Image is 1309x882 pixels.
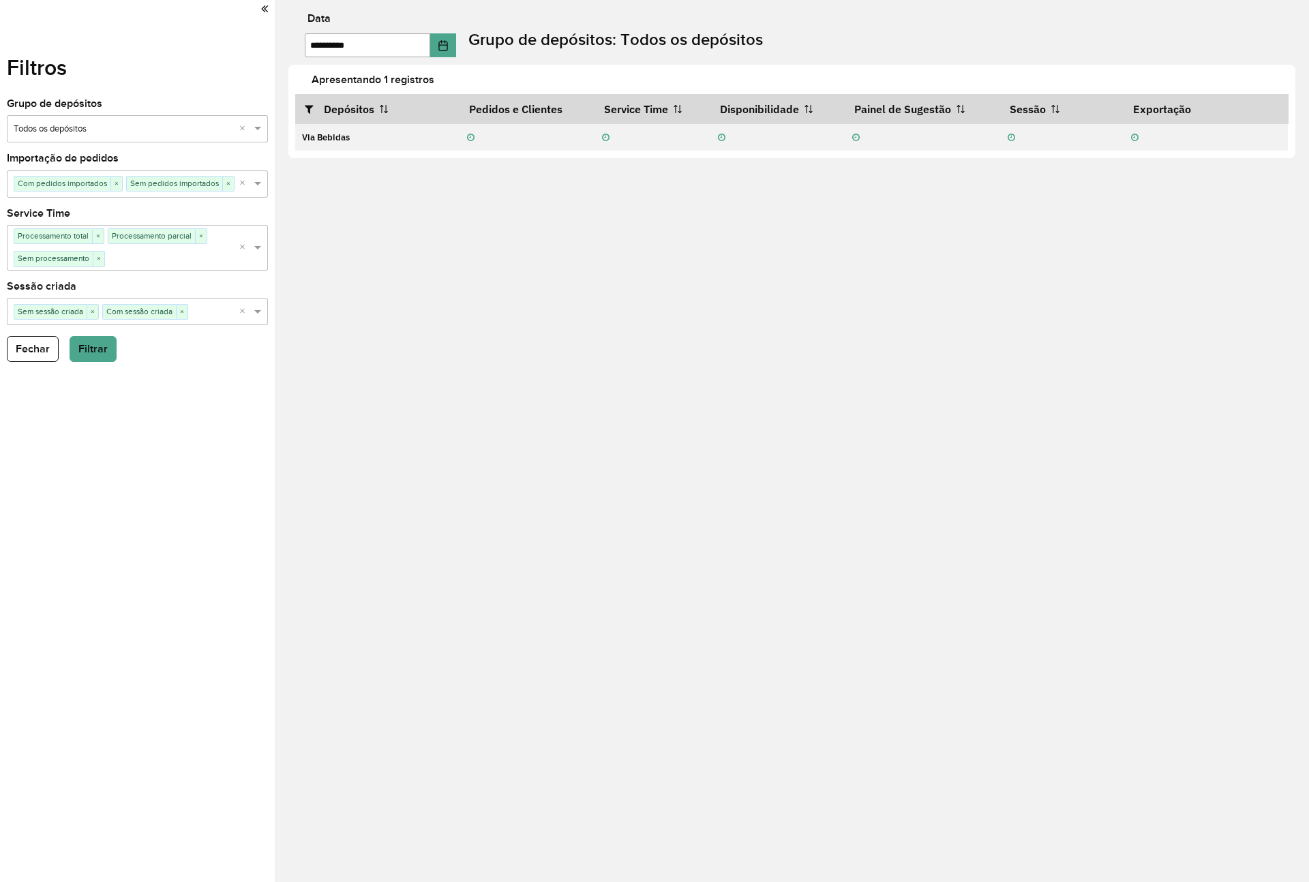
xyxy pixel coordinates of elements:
[852,134,860,142] i: Não realizada
[7,150,119,166] label: Importação de pedidos
[7,336,59,362] button: Fechar
[222,177,234,191] span: ×
[239,177,251,191] span: Clear all
[302,132,350,143] strong: Via Bebidas
[7,278,76,294] label: Sessão criada
[430,33,456,57] button: Choose Date
[595,94,710,123] th: Service Time
[92,230,104,243] span: ×
[70,336,117,362] button: Filtrar
[305,104,324,115] i: Abrir/fechar filtros
[239,305,251,319] span: Clear all
[718,134,725,142] i: Não realizada
[467,134,475,142] i: Não realizada
[103,305,176,318] span: Com sessão criada
[1001,94,1124,123] th: Sessão
[14,305,87,318] span: Sem sessão criada
[239,122,251,136] span: Clear all
[1008,134,1015,142] i: Não realizada
[711,94,845,123] th: Disponibilidade
[14,252,93,265] span: Sem processamento
[93,252,104,266] span: ×
[307,10,331,27] label: Data
[239,241,251,255] span: Clear all
[127,177,222,190] span: Sem pedidos importados
[1124,94,1288,123] th: Exportação
[845,94,1001,123] th: Painel de Sugestão
[460,94,595,123] th: Pedidos e Clientes
[195,230,207,243] span: ×
[7,51,67,84] label: Filtros
[14,177,110,190] span: Com pedidos importados
[87,305,98,319] span: ×
[1131,134,1139,142] i: Não realizada
[176,305,187,319] span: ×
[468,27,763,52] label: Grupo de depósitos: Todos os depósitos
[110,177,122,191] span: ×
[7,95,102,112] label: Grupo de depósitos
[295,94,460,123] th: Depósitos
[14,229,92,243] span: Processamento total
[108,229,195,243] span: Processamento parcial
[602,134,610,142] i: Não realizada
[7,205,70,222] label: Service Time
